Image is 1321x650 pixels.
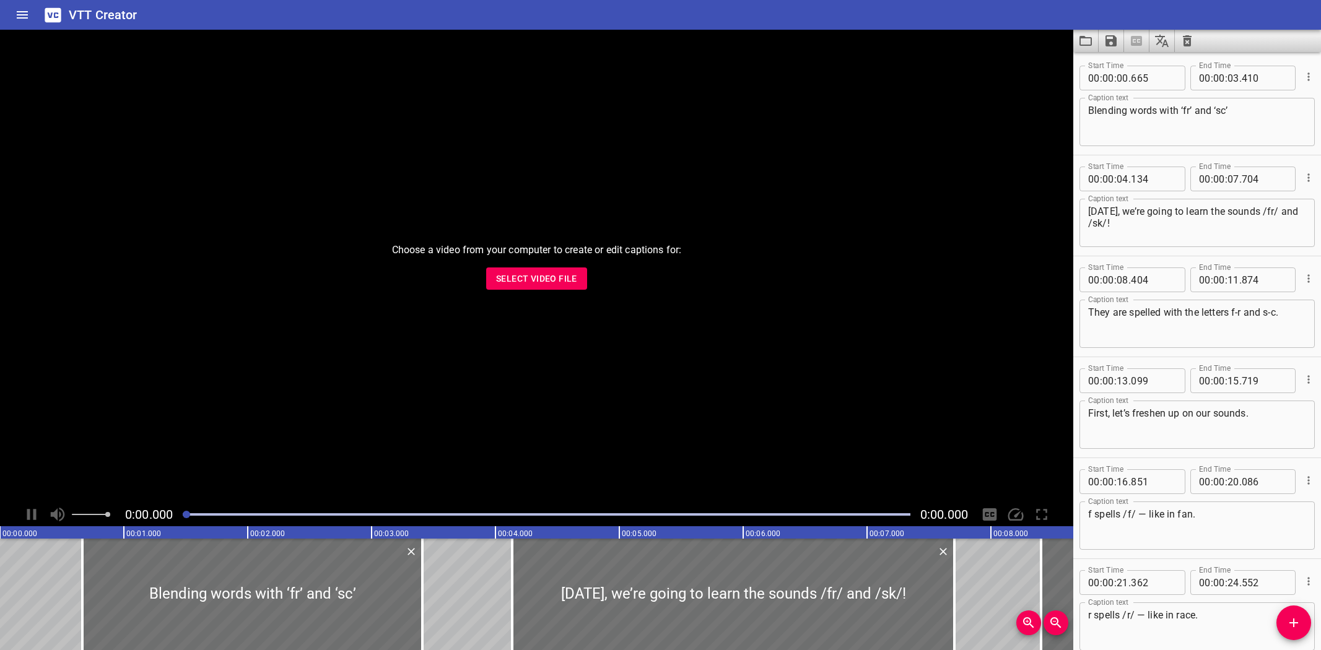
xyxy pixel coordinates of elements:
[374,529,409,538] text: 00:03.000
[935,544,949,560] div: Delete Cue
[1199,469,1211,494] input: 00
[1128,368,1131,393] span: .
[1301,69,1317,85] button: Cue Options
[1301,271,1317,287] button: Cue Options
[403,544,419,560] button: Delete
[1102,469,1114,494] input: 00
[1030,503,1053,526] div: Toggle Full Screen
[1242,267,1287,292] input: 874
[1117,570,1128,595] input: 21
[1088,306,1306,342] textarea: They are spelled with the letters f-r and s-c.
[1117,66,1128,90] input: 00
[1131,469,1176,494] input: 851
[1088,469,1100,494] input: 00
[1102,570,1114,595] input: 00
[1276,605,1311,640] button: Add Cue
[1088,267,1100,292] input: 00
[392,243,682,258] p: Choose a video from your computer to create or edit captions for:
[126,529,161,538] text: 00:01.000
[978,503,1001,526] div: Hide/Show Captions
[1117,267,1128,292] input: 08
[1301,162,1315,194] div: Cue Options
[2,529,37,538] text: 00:00.000
[1100,570,1102,595] span: :
[1078,33,1093,48] svg: Load captions from file
[1211,167,1213,191] span: :
[1211,66,1213,90] span: :
[1301,170,1317,186] button: Cue Options
[1239,167,1242,191] span: .
[1131,66,1176,90] input: 665
[1114,267,1117,292] span: :
[183,513,910,516] div: Play progress
[1016,610,1041,635] button: Zoom In
[1301,472,1317,488] button: Cue Options
[1117,167,1128,191] input: 04
[1227,267,1239,292] input: 11
[1225,267,1227,292] span: :
[1211,368,1213,393] span: :
[1227,368,1239,393] input: 15
[1114,570,1117,595] span: :
[1114,368,1117,393] span: :
[1131,570,1176,595] input: 362
[1128,469,1131,494] span: .
[1301,61,1315,93] div: Cue Options
[1242,570,1287,595] input: 552
[1131,368,1176,393] input: 099
[1117,469,1128,494] input: 16
[1088,167,1100,191] input: 00
[1131,167,1176,191] input: 134
[1088,206,1306,241] textarea: [DATE], we’re going to learn the sounds /fr/ and /sk/!
[1211,570,1213,595] span: :
[1102,368,1114,393] input: 00
[1114,66,1117,90] span: :
[1225,368,1227,393] span: :
[1213,66,1225,90] input: 00
[1211,469,1213,494] span: :
[1239,570,1242,595] span: .
[1088,66,1100,90] input: 00
[1102,167,1114,191] input: 00
[1149,30,1175,52] button: Translate captions
[622,529,656,538] text: 00:05.000
[935,544,951,560] button: Delete
[1199,167,1211,191] input: 00
[1225,570,1227,595] span: :
[1114,167,1117,191] span: :
[1117,368,1128,393] input: 13
[1301,464,1315,496] div: Cue Options
[1213,267,1225,292] input: 00
[1239,267,1242,292] span: .
[1088,368,1100,393] input: 00
[1100,66,1102,90] span: :
[1131,267,1176,292] input: 404
[1227,66,1239,90] input: 03
[1073,30,1099,52] button: Load captions from file
[1128,167,1131,191] span: .
[69,5,137,25] h6: VTT Creator
[1004,503,1027,526] div: Playback Speed
[1128,570,1131,595] span: .
[1088,508,1306,544] textarea: f spells /f/ — like in fan.
[1154,33,1169,48] svg: Translate captions
[1102,66,1114,90] input: 00
[1088,105,1306,140] textarea: Blending words with ‘fr’ and ‘sc’
[1199,267,1211,292] input: 00
[1100,469,1102,494] span: :
[1213,469,1225,494] input: 00
[1227,570,1239,595] input: 24
[1242,167,1287,191] input: 704
[1227,167,1239,191] input: 07
[1175,30,1200,52] button: Clear captions
[1088,570,1100,595] input: 00
[1225,66,1227,90] span: :
[1102,267,1114,292] input: 00
[403,544,417,560] div: Delete Cue
[1213,570,1225,595] input: 00
[1225,469,1227,494] span: :
[1213,368,1225,393] input: 00
[1114,469,1117,494] span: :
[1301,573,1317,589] button: Cue Options
[496,271,577,287] span: Select Video File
